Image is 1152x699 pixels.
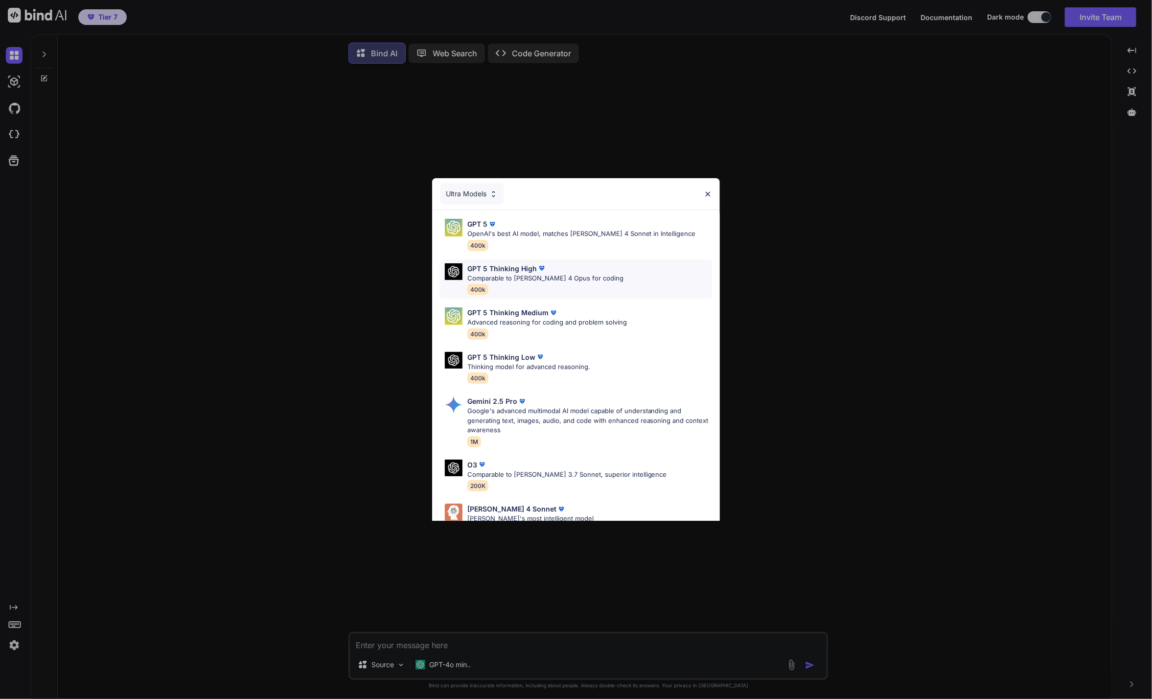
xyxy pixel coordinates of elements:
[467,307,549,318] p: GPT 5 Thinking Medium
[467,460,477,470] p: O3
[537,263,547,273] img: premium
[467,219,487,229] p: GPT 5
[467,470,667,480] p: Comparable to [PERSON_NAME] 3.7 Sonnet, superior intelligence
[467,436,481,447] span: 1M
[445,263,462,280] img: Pick Models
[467,318,627,327] p: Advanced reasoning for coding and problem solving
[535,352,545,362] img: premium
[549,308,558,318] img: premium
[487,219,497,229] img: premium
[445,460,462,477] img: Pick Models
[556,504,566,514] img: premium
[440,183,504,205] div: Ultra Models
[467,514,594,524] p: [PERSON_NAME]'s most intelligent model
[445,219,462,236] img: Pick Models
[489,190,498,198] img: Pick Models
[477,460,487,469] img: premium
[467,229,696,239] p: OpenAI's best AI model, matches [PERSON_NAME] 4 Sonnet in Intelligence
[517,396,527,406] img: premium
[704,190,712,198] img: close
[467,240,488,251] span: 400k
[467,396,517,406] p: Gemini 2.5 Pro
[445,396,462,414] img: Pick Models
[445,504,462,521] img: Pick Models
[467,504,556,514] p: [PERSON_NAME] 4 Sonnet
[467,328,488,340] span: 400k
[467,373,488,384] span: 400k
[467,480,488,491] span: 200K
[467,406,713,435] p: Google's advanced multimodal AI model capable of understanding and generating text, images, audio...
[445,352,462,369] img: Pick Models
[467,263,537,274] p: GPT 5 Thinking High
[467,352,535,362] p: GPT 5 Thinking Low
[467,362,590,372] p: Thinking model for advanced reasoning.
[445,307,462,325] img: Pick Models
[467,274,623,283] p: Comparable to [PERSON_NAME] 4 Opus for coding
[467,284,488,295] span: 400k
